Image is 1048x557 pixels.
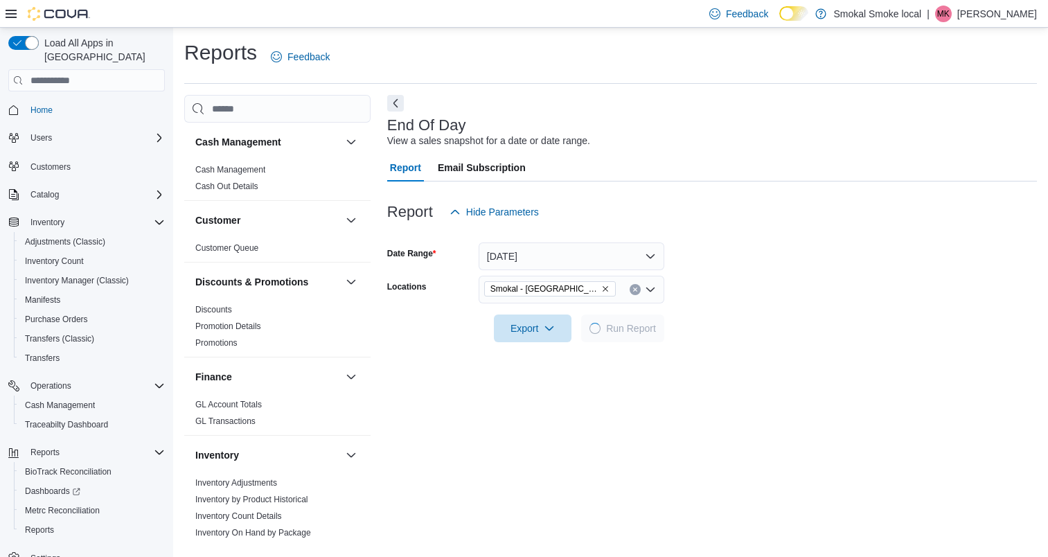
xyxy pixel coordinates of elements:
[30,217,64,228] span: Inventory
[195,242,258,254] span: Customer Queue
[19,311,94,328] a: Purchase Orders
[25,486,80,497] span: Dashboards
[25,294,60,306] span: Manifests
[387,134,590,148] div: View a sales snapshot for a date or date range.
[343,212,359,229] button: Customer
[957,6,1037,22] p: [PERSON_NAME]
[195,370,340,384] button: Finance
[195,305,232,315] a: Discounts
[14,329,170,348] button: Transfers (Classic)
[25,275,129,286] span: Inventory Manager (Classic)
[19,522,60,538] a: Reports
[25,236,105,247] span: Adjustments (Classic)
[195,494,308,505] span: Inventory by Product Historical
[19,416,114,433] a: Traceabilty Dashboard
[343,369,359,385] button: Finance
[14,232,170,251] button: Adjustments (Classic)
[19,416,165,433] span: Traceabilty Dashboard
[19,330,100,347] a: Transfers (Classic)
[19,350,165,366] span: Transfers
[25,444,165,461] span: Reports
[630,284,641,295] button: Clear input
[195,370,232,384] h3: Finance
[14,271,170,290] button: Inventory Manager (Classic)
[195,135,340,149] button: Cash Management
[30,380,71,391] span: Operations
[25,130,57,146] button: Users
[19,350,65,366] a: Transfers
[3,100,170,120] button: Home
[387,204,433,220] h3: Report
[19,233,165,250] span: Adjustments (Classic)
[14,310,170,329] button: Purchase Orders
[14,481,170,501] a: Dashboards
[30,189,59,200] span: Catalog
[25,159,76,175] a: Customers
[195,275,340,289] button: Discounts & Promotions
[25,214,165,231] span: Inventory
[19,483,165,499] span: Dashboards
[25,524,54,536] span: Reports
[19,330,165,347] span: Transfers (Classic)
[30,132,52,143] span: Users
[25,102,58,118] a: Home
[484,281,616,297] span: Smokal - Socorro
[195,182,258,191] a: Cash Out Details
[19,292,66,308] a: Manifests
[343,447,359,463] button: Inventory
[195,337,238,348] span: Promotions
[25,378,77,394] button: Operations
[195,416,256,426] a: GL Transactions
[195,213,240,227] h3: Customer
[195,243,258,253] a: Customer Queue
[14,462,170,481] button: BioTrack Reconciliation
[601,285,610,293] button: Remove Smokal - Socorro from selection in this group
[195,164,265,175] span: Cash Management
[195,528,311,538] a: Inventory On Hand by Package
[779,6,808,21] input: Dark Mode
[19,233,111,250] a: Adjustments (Classic)
[195,527,311,538] span: Inventory On Hand by Package
[195,478,277,488] a: Inventory Adjustments
[195,416,256,427] span: GL Transactions
[195,399,262,410] span: GL Account Totals
[581,315,664,342] button: LoadingRun Report
[19,253,89,269] a: Inventory Count
[25,400,95,411] span: Cash Management
[937,6,950,22] span: MK
[195,304,232,315] span: Discounts
[935,6,952,22] div: Mike Kennedy
[387,248,436,259] label: Date Range
[25,186,165,203] span: Catalog
[390,154,421,182] span: Report
[3,128,170,148] button: Users
[833,6,921,22] p: Smokal Smoke local
[14,396,170,415] button: Cash Management
[28,7,90,21] img: Cova
[265,43,335,71] a: Feedback
[30,447,60,458] span: Reports
[184,39,257,67] h1: Reports
[195,135,281,149] h3: Cash Management
[606,321,656,335] span: Run Report
[25,214,70,231] button: Inventory
[14,415,170,434] button: Traceabilty Dashboard
[14,251,170,271] button: Inventory Count
[25,314,88,325] span: Purchase Orders
[195,338,238,348] a: Promotions
[14,501,170,520] button: Metrc Reconciliation
[444,198,544,226] button: Hide Parameters
[195,511,282,522] span: Inventory Count Details
[184,161,371,200] div: Cash Management
[19,272,134,289] a: Inventory Manager (Classic)
[25,353,60,364] span: Transfers
[438,154,526,182] span: Email Subscription
[25,466,112,477] span: BioTrack Reconciliation
[19,253,165,269] span: Inventory Count
[494,315,571,342] button: Export
[19,272,165,289] span: Inventory Manager (Classic)
[195,495,308,504] a: Inventory by Product Historical
[195,181,258,192] span: Cash Out Details
[19,463,165,480] span: BioTrack Reconciliation
[343,274,359,290] button: Discounts & Promotions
